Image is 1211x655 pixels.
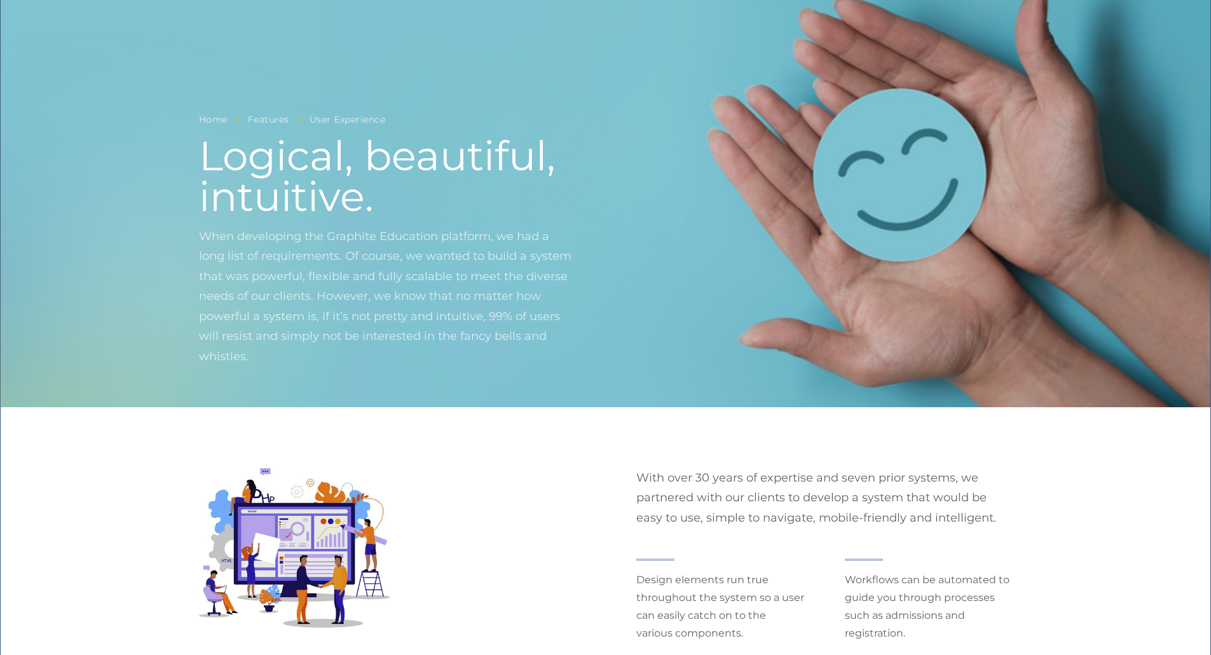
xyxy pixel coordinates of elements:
h1: Logical, beautiful, intuitive. [199,135,575,217]
p: Design elements run true throughout the system so a user can easily catch on to the various compo... [636,571,804,642]
p: When developing the Graphite Education platform, we had a long list of requirements. Of course, w... [199,227,575,387]
p: Workflows can be automated to guide you through processes such as admissions and registration. [845,571,1013,642]
a: Features [248,112,289,128]
p: With over 30 years of expertise and seven prior systems, we partnered with our clients to develop... [636,468,1013,529]
a: User Experience [310,112,386,128]
a: Home [199,112,228,128]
